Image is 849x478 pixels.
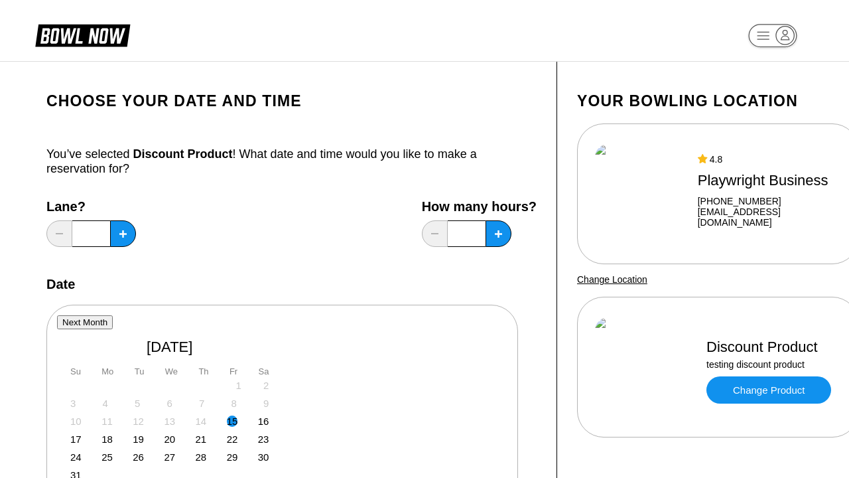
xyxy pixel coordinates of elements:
div: Choose Tuesday, August 19th, 2025 [133,434,144,445]
div: Not available Thursday, August 14th, 2025 [196,416,207,427]
div: Choose Friday, August 22nd, 2025 [227,434,238,445]
div: Not available Monday, August 4th, 2025 [103,398,108,409]
div: Sa [259,366,269,376]
div: Not available Wednesday, August 13th, 2025 [164,416,175,427]
button: Next Month [57,315,113,329]
div: Su [70,366,81,376]
div: testing discount product [706,359,831,370]
a: [EMAIL_ADDRESS][DOMAIN_NAME] [698,206,841,228]
div: 4.8 [698,154,841,165]
div: We [165,366,178,376]
div: Not available Tuesday, August 12th, 2025 [133,416,144,427]
h1: Choose your Date and time [46,92,537,110]
div: Not available Friday, August 8th, 2025 [231,398,237,409]
div: Choose Saturday, August 16th, 2025 [258,416,269,427]
div: [DATE] [67,338,273,356]
a: Change Location [577,274,647,285]
div: Choose Wednesday, August 20th, 2025 [164,434,175,445]
img: Discount Product [595,317,694,417]
div: Not available Sunday, August 10th, 2025 [70,416,82,427]
label: Lane? [46,199,136,214]
img: Playwright Business [595,144,686,244]
div: Not available Saturday, August 9th, 2025 [263,398,269,409]
div: Choose Wednesday, August 27th, 2025 [164,451,175,463]
span: Next Month [62,317,107,327]
div: You’ve selected ! What date and time would you like to make a reservation for? [46,147,537,176]
div: Discount Product [706,338,831,356]
div: Choose Friday, August 29th, 2025 [227,451,238,463]
a: Change Product [706,376,831,404]
div: Not available Wednesday, August 6th, 2025 [167,398,172,409]
div: Mo [101,366,113,376]
div: Not available Thursday, August 7th, 2025 [199,398,204,409]
div: Playwright Business [698,171,841,189]
label: How many hours? [422,199,537,214]
div: Choose Sunday, August 17th, 2025 [70,434,82,445]
div: Not available Saturday, August 2nd, 2025 [263,380,269,391]
div: [PHONE_NUMBER] [698,196,841,206]
div: Choose Saturday, August 23rd, 2025 [258,434,269,445]
div: Choose Friday, August 15th, 2025 [227,416,238,427]
div: Choose Tuesday, August 26th, 2025 [133,451,144,463]
label: Date [46,277,75,291]
div: Not available Friday, August 1st, 2025 [236,380,241,391]
div: Choose Sunday, August 24th, 2025 [70,451,82,463]
div: Not available Sunday, August 3rd, 2025 [70,398,76,409]
div: Not available Monday, August 11th, 2025 [101,416,113,427]
div: Choose Monday, August 25th, 2025 [101,451,113,463]
div: Choose Thursday, August 21st, 2025 [196,434,207,445]
div: Tu [135,366,145,376]
div: Choose Monday, August 18th, 2025 [101,434,113,445]
div: Fr [229,366,237,376]
div: Choose Saturday, August 30th, 2025 [258,451,269,463]
span: Discount Product [133,147,232,161]
div: Not available Tuesday, August 5th, 2025 [135,398,140,409]
div: Choose Thursday, August 28th, 2025 [196,451,207,463]
div: Th [198,366,208,376]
